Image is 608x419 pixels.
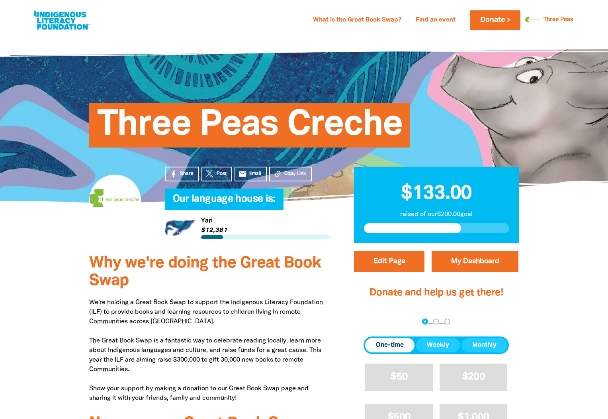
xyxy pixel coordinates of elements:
[284,170,306,177] span: Copy Link
[369,288,503,297] span: Donate and help us get there!
[401,185,472,203] span: $133.00
[364,336,509,354] div: Donation frequency
[180,170,194,177] span: Share
[217,170,227,177] span: Post
[432,251,518,272] a: My Dashboard
[97,109,403,148] span: Three Peas Creche
[472,340,497,350] span: Monthly
[235,167,267,181] a: emailEmail
[249,170,261,177] span: Email
[165,202,330,207] h6: My Team
[422,319,428,325] button: Navigate to step 1 of 3 to enter your donation amount
[365,364,433,391] button: $50
[444,319,450,325] button: Navigate to step 3 of 3 to enter your payment details
[461,338,507,352] button: Monthly
[365,338,414,352] button: One-time
[440,364,508,391] button: $200
[391,372,408,382] span: $50
[165,167,199,181] a: Share
[201,167,232,181] a: Post
[411,14,460,27] a: Find an event
[308,14,406,27] a: What is the Great Book Swap?
[239,170,247,178] i: email
[416,338,460,352] button: Weekly
[173,195,276,210] span: Our language house is:
[462,372,485,382] span: $200
[433,319,439,325] button: Navigate to step 2 of 3 to enter your details
[376,340,404,350] span: One-time
[269,167,312,181] button: Copy Link
[89,298,330,403] p: We're holding a Great Book Swap to support the Indigenous Literacy Foundation (ILF) to provide bo...
[89,256,321,288] span: Why we're doing the Great Book Swap
[543,17,573,23] a: Three Peas
[354,251,424,272] button: Edit Page
[470,10,520,30] a: Donate
[364,210,509,219] p: raised of our $200.00 goal
[427,340,449,350] span: Weekly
